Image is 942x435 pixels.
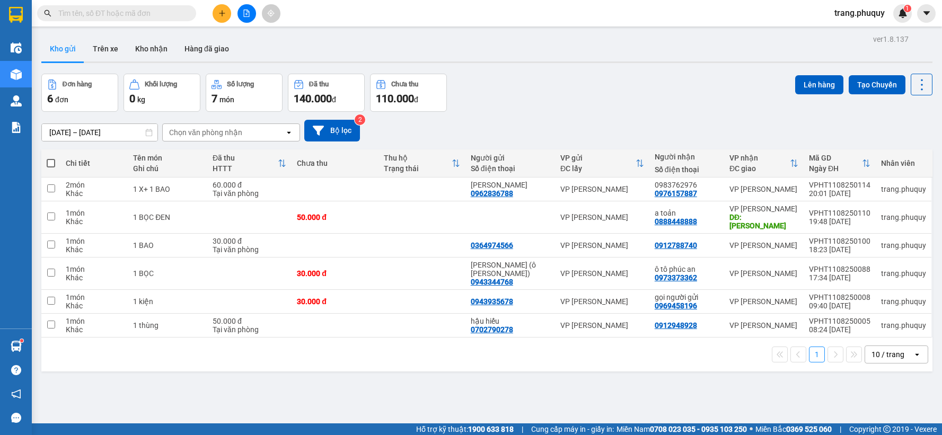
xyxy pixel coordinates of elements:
sup: 1 [20,339,23,342]
span: 1 [905,5,909,12]
span: | [840,423,841,435]
div: ngọc hải (ô tô phúc hải) [471,261,550,278]
div: Tại văn phòng [213,189,286,198]
div: 30.000 đ [297,269,373,278]
div: Số lượng [227,81,254,88]
div: 0983762976 [655,181,719,189]
button: Kho gửi [41,36,84,61]
div: Người nhận [655,153,719,161]
div: VPHT1108250088 [809,265,870,273]
input: Tìm tên, số ĐT hoặc mã đơn [58,7,183,19]
strong: 1900 633 818 [468,425,514,433]
button: Kho nhận [127,36,176,61]
div: Chi tiết [66,159,122,167]
div: VP [PERSON_NAME] [729,297,798,306]
span: file-add [243,10,250,17]
div: 0943344768 [471,278,513,286]
div: 19:48 [DATE] [809,217,870,226]
div: Tên món [133,154,202,162]
div: ĐC giao [729,164,790,173]
span: đơn [55,95,68,104]
button: Hàng đã giao [176,36,237,61]
button: Trên xe [84,36,127,61]
span: 140.000 [294,92,332,105]
div: HTTT [213,164,278,173]
span: ⚪️ [750,427,753,431]
div: VP [PERSON_NAME] [729,269,798,278]
th: Toggle SortBy [724,149,804,177]
div: VP [PERSON_NAME] [729,241,798,250]
button: Lên hàng [795,75,843,94]
div: VPHT1108250008 [809,293,870,301]
div: 1 BAO [133,241,202,250]
div: gọi người gửi [655,293,719,301]
div: 0973373362 [655,273,697,282]
svg: open [285,128,293,137]
svg: open [913,350,921,359]
div: VP [PERSON_NAME] [560,213,644,221]
span: trang.phuquy [826,6,893,20]
div: 0969458196 [655,301,697,310]
input: Select a date range. [42,124,157,141]
img: icon-new-feature [898,8,908,18]
div: 1 BỌC ĐEN [133,213,202,221]
strong: 0369 525 060 [786,425,832,433]
span: 7 [212,92,217,105]
button: Chưa thu110.000đ [370,74,447,112]
span: 6 [47,92,53,105]
button: 1 [809,347,825,362]
div: Khác [66,301,122,310]
img: warehouse-icon [11,42,22,54]
div: 0943935678 [471,297,513,306]
div: trang.phuquy [881,213,926,221]
sup: 2 [355,114,365,125]
div: 30.000 đ [213,237,286,245]
div: Nhân viên [881,159,926,167]
div: 1 món [66,265,122,273]
div: VP [PERSON_NAME] [560,297,644,306]
div: 0912948928 [655,321,697,330]
div: 2 món [66,181,122,189]
div: 1 kiện [133,297,202,306]
div: ver 1.8.137 [873,33,909,45]
div: 50.000 đ [297,213,373,221]
div: 0888448888 [655,217,697,226]
div: VP [PERSON_NAME] [560,185,644,193]
div: Chưa thu [391,81,418,88]
div: 1 BỌC [133,269,202,278]
div: Đã thu [309,81,329,88]
div: VPHT1108250114 [809,181,870,189]
button: file-add [237,4,256,23]
div: 50.000 đ [213,317,286,325]
span: Miền Nam [617,423,747,435]
span: món [219,95,234,104]
div: VP [PERSON_NAME] [560,269,644,278]
img: warehouse-icon [11,69,22,80]
strong: 0708 023 035 - 0935 103 250 [650,425,747,433]
button: Số lượng7món [206,74,283,112]
span: aim [267,10,275,17]
div: VP nhận [729,154,790,162]
div: VPHT1108250005 [809,317,870,325]
button: Đã thu140.000đ [288,74,365,112]
div: Chọn văn phòng nhận [169,127,242,138]
th: Toggle SortBy [378,149,465,177]
div: 1 món [66,317,122,325]
th: Toggle SortBy [555,149,649,177]
div: Khối lượng [145,81,177,88]
button: caret-down [917,4,936,23]
span: Cung cấp máy in - giấy in: [531,423,614,435]
img: logo-vxr [9,7,23,23]
button: plus [213,4,231,23]
div: Thu hộ [384,154,452,162]
span: đ [414,95,418,104]
div: Khác [66,273,122,282]
div: VP [PERSON_NAME] [560,321,644,330]
div: Tại văn phòng [213,245,286,254]
div: Chưa thu [297,159,373,167]
div: Mã GD [809,154,862,162]
img: solution-icon [11,122,22,133]
button: aim [262,4,280,23]
div: VP [PERSON_NAME] [729,205,798,213]
div: VP [PERSON_NAME] [729,321,798,330]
